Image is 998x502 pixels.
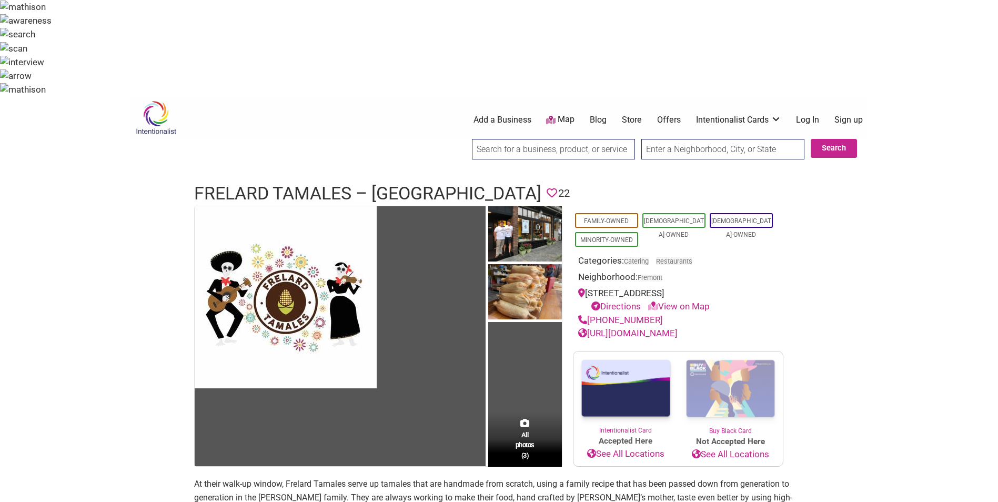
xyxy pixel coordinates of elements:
[644,217,704,238] a: [DEMOGRAPHIC_DATA]-Owned
[578,287,778,314] div: [STREET_ADDRESS]
[796,114,819,126] a: Log In
[584,217,629,225] a: Family-Owned
[648,301,710,312] a: View on Map
[696,114,781,126] a: Intentionalist Cards
[656,257,692,265] a: Restaurants
[578,270,778,287] div: Neighborhood:
[558,185,570,202] span: 22
[578,315,663,325] a: [PHONE_NUMBER]
[638,275,662,282] span: Fremont
[131,101,181,135] img: Intentionalist
[624,257,649,265] a: Catering
[580,236,633,244] a: Minority-Owned
[573,435,678,447] span: Accepted Here
[578,328,678,338] a: [URL][DOMAIN_NAME]
[472,139,635,159] input: Search for a business, product, or service
[573,447,678,461] a: See All Locations
[473,114,531,126] a: Add a Business
[678,352,783,436] a: Buy Black Card
[678,448,783,461] a: See All Locations
[834,114,863,126] a: Sign up
[590,114,607,126] a: Blog
[678,436,783,448] span: Not Accepted Here
[573,352,678,435] a: Intentionalist Card
[811,139,857,158] button: Search
[711,217,771,238] a: [DEMOGRAPHIC_DATA]-Owned
[641,139,804,159] input: Enter a Neighborhood, City, or State
[546,114,574,126] a: Map
[578,254,778,270] div: Categories:
[573,352,678,426] img: Intentionalist Card
[591,301,641,312] a: Directions
[622,114,642,126] a: Store
[516,430,535,460] span: All photos (3)
[194,181,541,206] h1: Frelard Tamales – [GEOGRAPHIC_DATA]
[678,352,783,426] img: Buy Black Card
[657,114,681,126] a: Offers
